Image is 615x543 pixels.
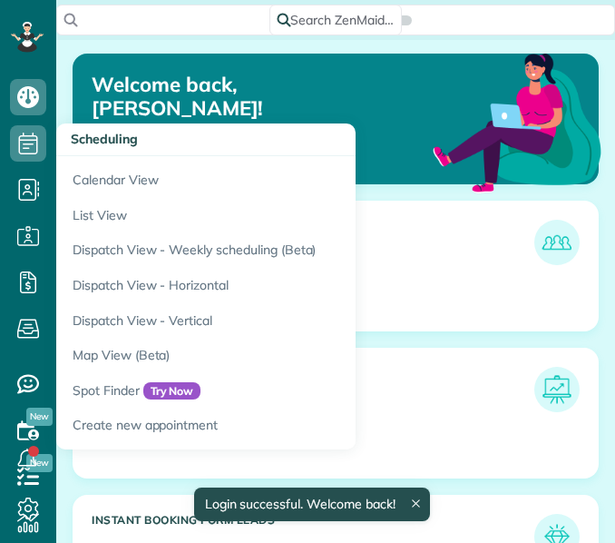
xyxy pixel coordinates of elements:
a: Dispatch View - Weekly scheduling (Beta) [56,232,510,268]
a: Dispatch View - Vertical [56,303,510,339]
span: New [26,408,53,426]
a: List View [56,198,510,233]
div: $0 [92,410,139,449]
img: dashboard_welcome-42a62b7d889689a78055ac9021e634bf52bae3f8056760290aed330b23ab8690.png [429,33,605,209]
a: Dispatch View - Horizontal [56,268,510,303]
p: Welcome back, [PERSON_NAME]! [92,73,434,121]
img: icon_forecast_revenue-8c13a41c7ed35a8dcfafea3cbb826a0462acb37728057bba2d056411b612bbbe.png [539,371,575,408]
span: Scheduling [71,131,138,147]
a: Create new appointment [56,408,510,449]
div: Login successful. Welcome back! [193,488,429,521]
span: Try Now [143,382,201,400]
a: Map View (Beta) [56,338,510,373]
img: icon_recurring_customers-cf858462ba22bcd05b5a5880d41d6543d210077de5bb9ebc9590e49fd87d84ed.png [539,224,575,261]
a: Calendar View [56,156,510,198]
a: Spot FinderTry Now [56,373,510,409]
